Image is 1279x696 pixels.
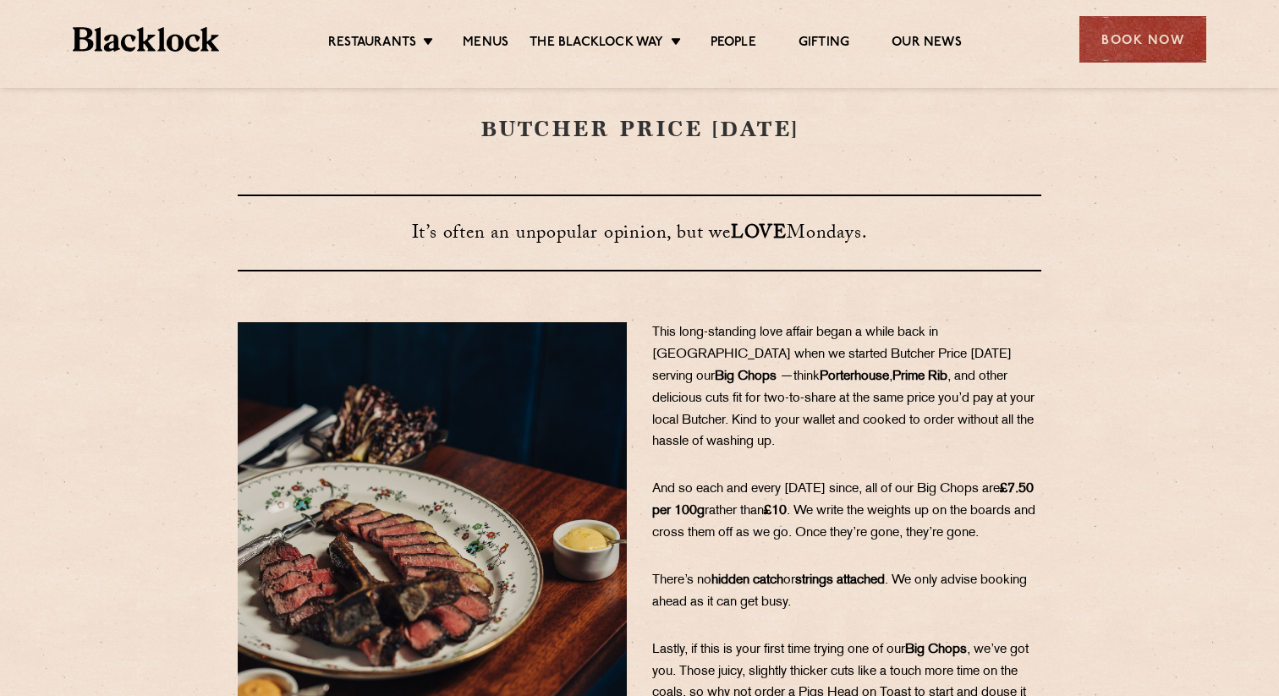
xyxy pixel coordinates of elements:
[795,574,885,587] b: strings attached
[652,326,1012,383] span: This long-standing love affair began a while back in [GEOGRAPHIC_DATA] when we started Butcher Pr...
[652,505,1035,540] span: . We write the weights up on the boards and cross them off as we go. Once they’re gone, they’re g...
[780,370,793,383] span: —​​​​​​​
[892,370,925,383] b: Prime
[711,35,756,53] a: People
[705,505,764,518] span: rather than
[764,505,787,518] b: £10
[652,644,905,656] span: ​​​​​​​Lastly, if this is your first time trying one of our
[892,35,962,53] a: Our News
[715,370,777,383] b: Big Chops
[652,483,1000,496] span: And so each and every [DATE] since, all of our Big Chops are
[793,370,820,383] span: think
[820,370,889,383] b: Porterhouse
[463,35,508,53] a: Menus
[783,574,795,587] span: or
[731,219,787,250] b: LOVE
[652,574,1027,609] span: . We only advise booking ahead as it can get busy.
[1079,16,1206,63] div: Book Now
[711,574,783,587] b: hidden catch
[905,644,967,656] b: Big Chops
[889,370,892,383] span: ,
[412,219,731,250] span: ​​​​​​​It’s often an unpopular opinion, but we
[928,370,947,383] b: Rib
[787,219,867,250] span: Mondays.
[799,35,849,53] a: Gifting
[530,35,663,53] a: The Blacklock Way
[480,118,799,140] strong: Butcher Price [DATE]
[73,27,219,52] img: BL_Textured_Logo-footer-cropped.svg
[328,35,416,53] a: Restaurants
[652,574,711,587] span: There’s no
